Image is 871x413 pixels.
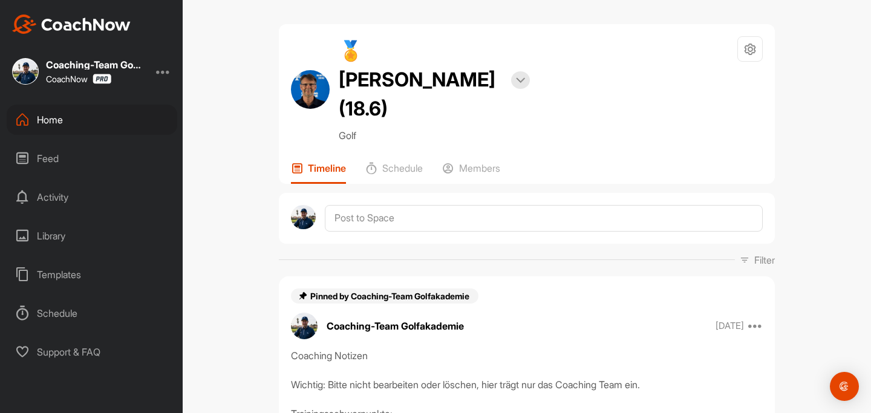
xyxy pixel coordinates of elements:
[291,70,330,109] img: avatar
[516,77,525,83] img: arrow-down
[12,58,39,85] img: square_76f96ec4196c1962453f0fa417d3756b.jpg
[291,313,318,339] img: avatar
[7,259,177,290] div: Templates
[830,372,859,401] div: Open Intercom Messenger
[46,60,143,70] div: Coaching-Team Golfakademie
[716,320,744,332] p: [DATE]
[46,74,111,84] div: CoachNow
[310,291,471,301] span: Pinned by Coaching-Team Golfakademie
[308,162,346,174] p: Timeline
[298,291,308,301] img: pin
[459,162,500,174] p: Members
[12,15,131,34] img: CoachNow
[7,143,177,174] div: Feed
[382,162,423,174] p: Schedule
[7,337,177,367] div: Support & FAQ
[7,182,177,212] div: Activity
[7,298,177,328] div: Schedule
[327,319,464,333] p: Coaching-Team Golfakademie
[93,74,111,84] img: CoachNow Pro
[7,105,177,135] div: Home
[291,205,316,230] img: avatar
[754,253,775,267] p: Filter
[339,36,502,123] h2: 🏅 [PERSON_NAME] (18.6)
[339,128,530,143] p: Golf
[7,221,177,251] div: Library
